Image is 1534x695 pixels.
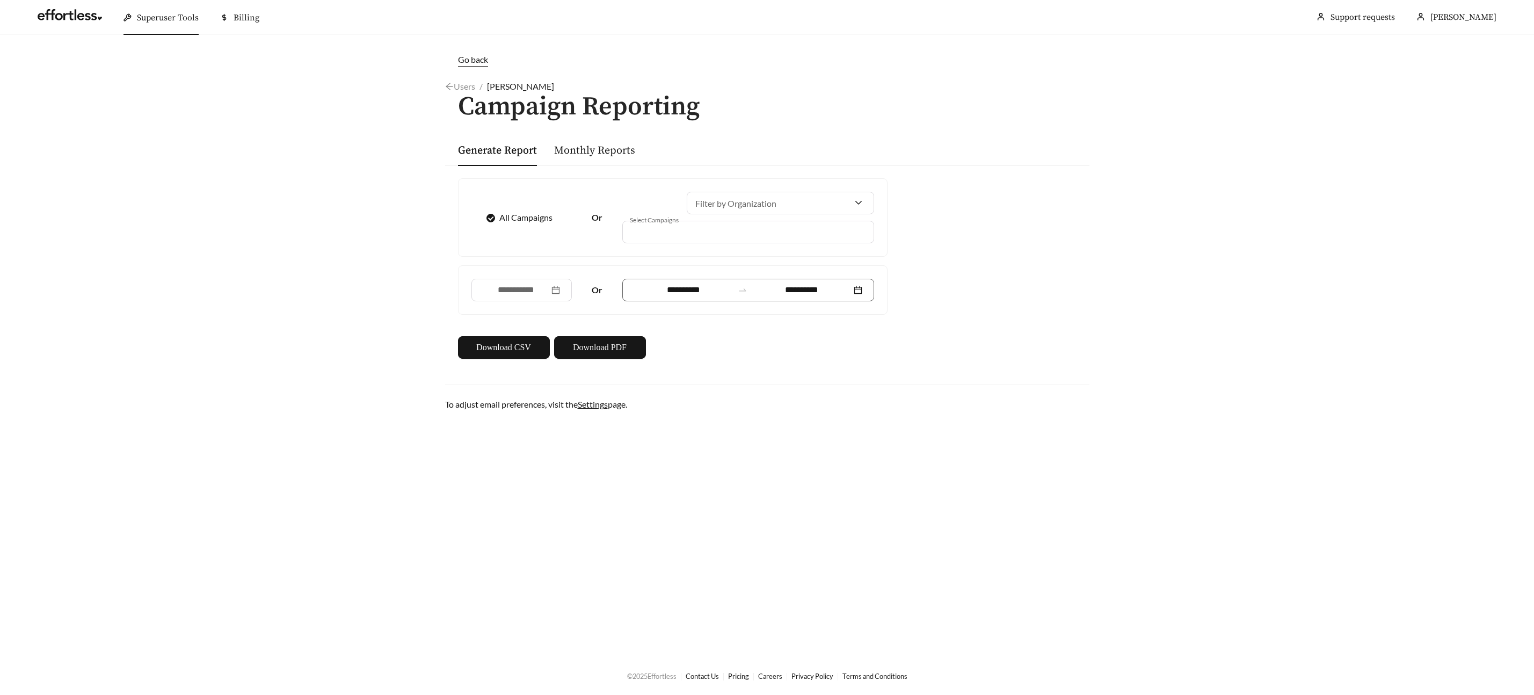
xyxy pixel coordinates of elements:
span: Go back [458,54,488,64]
span: Billing [234,12,259,23]
span: to [738,285,747,295]
strong: Or [592,285,602,295]
a: Monthly Reports [554,144,635,157]
a: Go back [445,53,1089,67]
span: swap-right [738,285,747,295]
span: All Campaigns [495,211,557,224]
h1: Campaign Reporting [445,93,1089,121]
a: Contact Us [686,672,719,680]
span: © 2025 Effortless [627,672,677,680]
a: Generate Report [458,144,537,157]
span: arrow-left [445,82,454,91]
span: Download PDF [573,341,627,354]
a: Pricing [728,672,749,680]
span: Download CSV [476,341,531,354]
a: Support requests [1331,12,1395,23]
a: Settings [578,399,608,409]
strong: Or [592,212,602,222]
button: Download PDF [554,336,646,359]
span: [PERSON_NAME] [487,81,554,91]
a: Privacy Policy [791,672,833,680]
span: [PERSON_NAME] [1430,12,1496,23]
button: Download CSV [458,336,550,359]
span: / [479,81,483,91]
a: Terms and Conditions [842,672,907,680]
span: Superuser Tools [137,12,199,23]
a: arrow-leftUsers [445,81,475,91]
span: To adjust email preferences, visit the page. [445,399,627,409]
a: Careers [758,672,782,680]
